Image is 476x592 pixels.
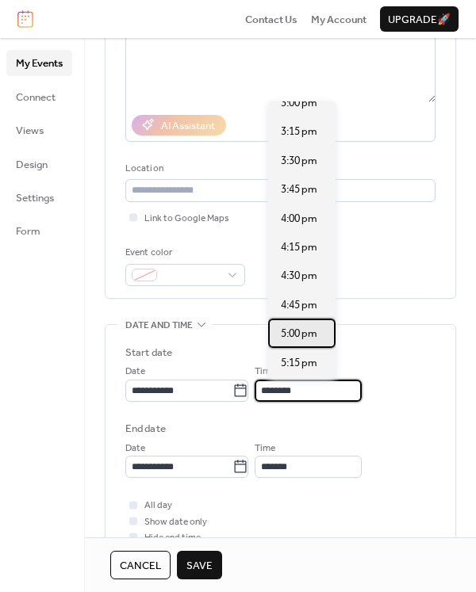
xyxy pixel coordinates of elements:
[16,90,56,105] span: Connect
[144,498,172,514] span: All day
[281,268,317,284] span: 4:30 pm
[281,124,317,139] span: 3:15 pm
[144,514,207,530] span: Show date only
[125,421,166,437] div: End date
[6,50,72,75] a: My Events
[281,355,317,371] span: 5:15 pm
[281,326,317,342] span: 5:00 pm
[281,239,317,255] span: 4:15 pm
[16,223,40,239] span: Form
[125,441,145,456] span: Date
[177,551,222,579] button: Save
[6,185,72,210] a: Settings
[125,245,242,261] div: Event color
[6,84,72,109] a: Connect
[6,218,72,243] a: Form
[125,318,193,334] span: Date and time
[245,11,297,27] a: Contact Us
[16,55,63,71] span: My Events
[388,12,451,28] span: Upgrade 🚀
[120,558,161,574] span: Cancel
[245,12,297,28] span: Contact Us
[380,6,459,32] button: Upgrade🚀
[125,364,145,380] span: Date
[125,161,432,177] div: Location
[144,211,229,227] span: Link to Google Maps
[281,153,317,169] span: 3:30 pm
[281,297,317,313] span: 4:45 pm
[186,558,213,574] span: Save
[311,11,367,27] a: My Account
[16,157,48,173] span: Design
[311,12,367,28] span: My Account
[17,10,33,28] img: logo
[255,441,275,456] span: Time
[281,211,317,227] span: 4:00 pm
[16,123,44,139] span: Views
[125,345,172,361] div: Start date
[281,181,317,197] span: 3:45 pm
[144,530,201,546] span: Hide end time
[281,95,317,111] span: 3:00 pm
[16,190,54,206] span: Settings
[255,364,275,380] span: Time
[6,117,72,143] a: Views
[110,551,171,579] button: Cancel
[6,151,72,177] a: Design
